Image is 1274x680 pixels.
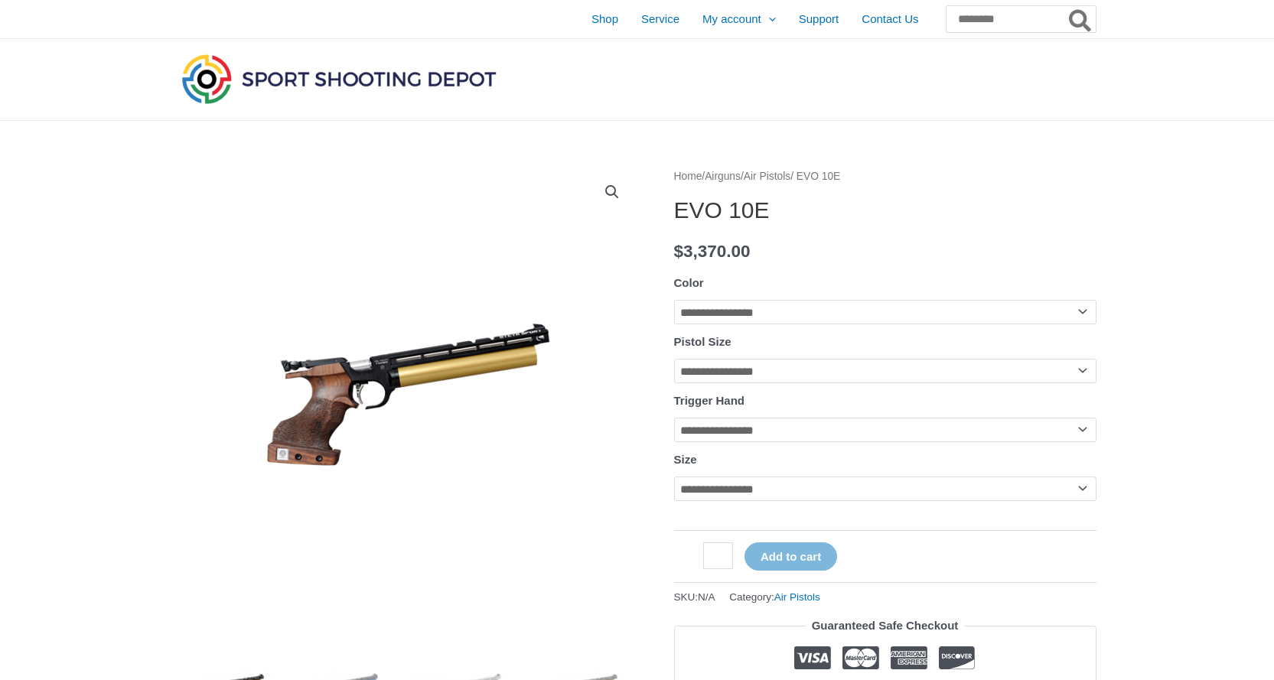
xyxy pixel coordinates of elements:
[1066,6,1096,32] button: Search
[703,542,733,569] input: Product quantity
[598,178,626,206] a: View full-screen image gallery
[698,591,715,603] span: N/A
[674,335,731,348] label: Pistol Size
[674,242,684,261] span: $
[705,171,741,182] a: Airguns
[674,242,751,261] bdi: 3,370.00
[178,167,637,626] img: Steyr EVO 10E
[674,276,704,289] label: Color
[674,167,1096,187] nav: Breadcrumb
[674,453,697,466] label: Size
[674,197,1096,224] h1: EVO 10E
[774,591,820,603] a: Air Pistols
[674,394,745,407] label: Trigger Hand
[178,50,500,107] img: Sport Shooting Depot
[674,171,702,182] a: Home
[674,587,715,607] span: SKU:
[744,171,790,182] a: Air Pistols
[806,615,965,636] legend: Guaranteed Safe Checkout
[745,542,837,571] button: Add to cart
[729,587,820,607] span: Category:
